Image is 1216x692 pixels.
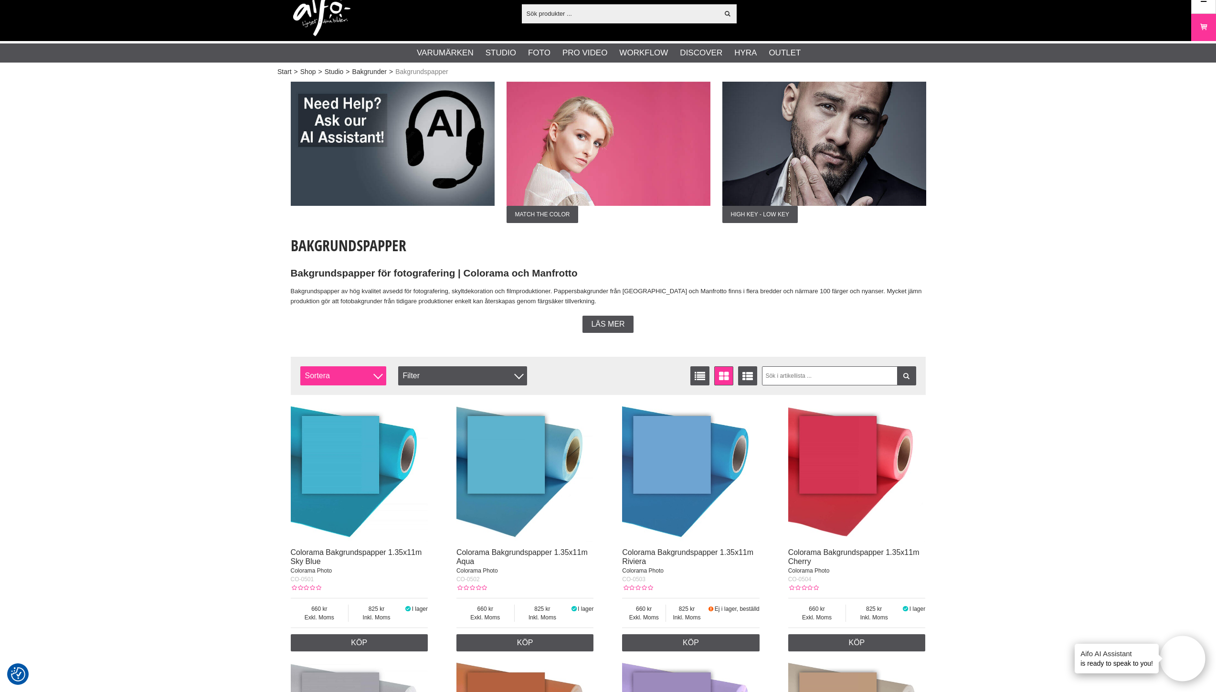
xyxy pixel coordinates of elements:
a: Varumärken [417,47,474,59]
span: CO-0502 [456,576,480,583]
span: CO-0504 [788,576,812,583]
a: Annons:002 ban-colorama-272x11-001.jpgMatch the color [507,82,710,223]
span: Inkl. Moms [846,613,902,622]
h1: Bakgrundspapper [291,235,926,256]
p: Bakgrundspapper av hög kvalitet avsedd för fotografering, skyltdekoration och filmproduktioner. P... [291,287,926,307]
span: Ej i lager, beställd [715,606,760,612]
div: is ready to speak to you! [1075,644,1159,673]
img: Colorama Bakgrundspapper 1.35x11m Sky Blue [291,405,428,542]
i: I lager [404,606,412,612]
a: Köp [788,634,926,651]
button: Samtyckesinställningar [11,666,25,683]
span: Colorama Photo [622,567,664,574]
a: Colorama Bakgrundspapper 1.35x11m Riviera [622,548,753,565]
span: 660 [788,605,846,613]
a: Workflow [619,47,668,59]
a: Discover [680,47,722,59]
span: Colorama Photo [456,567,498,574]
span: 825 [349,605,404,613]
span: 660 [456,605,514,613]
a: Pro Video [562,47,607,59]
input: Sök i artikellista ... [762,366,916,385]
a: Studio [486,47,516,59]
a: Outlet [769,47,801,59]
span: Inkl. Moms [666,613,708,622]
div: Kundbetyg: 0 [291,584,321,592]
span: High key - Low key [722,206,798,223]
input: Sök produkter ... [522,6,719,21]
span: 825 [666,605,708,613]
a: Start [277,67,292,77]
span: > [294,67,298,77]
img: Annons:002 ban-colorama-272x11-001.jpg [507,82,710,206]
h2: Bakgrundspapper för fotografering | Colorama och Manfrotto [291,266,926,280]
span: Colorama Photo [291,567,332,574]
i: I lager [570,606,578,612]
div: Kundbetyg: 0 [622,584,653,592]
a: Colorama Bakgrundspapper 1.35x11m Cherry [788,548,920,565]
div: Kundbetyg: 0 [456,584,487,592]
img: Annons:005 ban-colorama-272x11-002.jpg [722,82,926,206]
a: Shop [300,67,316,77]
a: Fönstervisning [714,366,733,385]
img: Colorama Bakgrundspapper 1.35x11m Cherry [788,405,926,542]
a: Colorama Bakgrundspapper 1.35x11m Aqua [456,548,588,565]
a: Utökad listvisning [738,366,757,385]
img: Revisit consent button [11,667,25,681]
span: Bakgrundspapper [395,67,448,77]
i: I lager [902,606,909,612]
span: Inkl. Moms [349,613,404,622]
a: Köp [622,634,760,651]
i: Beställd [708,606,715,612]
span: I lager [578,606,593,612]
span: I lager [412,606,428,612]
a: Foto [528,47,550,59]
span: I lager [909,606,925,612]
span: Exkl. Moms [788,613,846,622]
a: Bakgrunder [352,67,387,77]
div: Filter [398,366,527,385]
span: Inkl. Moms [515,613,571,622]
img: Colorama Bakgrundspapper 1.35x11m Aqua [456,405,594,542]
span: 660 [622,605,666,613]
span: > [389,67,393,77]
a: Filtrera [897,366,916,385]
span: CO-0503 [622,576,645,583]
a: Colorama Bakgrundspapper 1.35x11m Sky Blue [291,548,422,565]
a: Köp [456,634,594,651]
a: Köp [291,634,428,651]
span: Exkl. Moms [456,613,514,622]
div: Kundbetyg: 0 [788,584,819,592]
span: 825 [515,605,571,613]
span: 825 [846,605,902,613]
a: Listvisning [690,366,709,385]
span: > [346,67,349,77]
span: Colorama Photo [788,567,830,574]
span: Läs mer [591,320,624,329]
a: Annons:005 ban-colorama-272x11-002.jpgHigh key - Low key [722,82,926,223]
span: 660 [291,605,349,613]
img: Colorama Bakgrundspapper 1.35x11m Riviera [622,405,760,542]
a: Studio [325,67,344,77]
span: Match the color [507,206,579,223]
img: Annons:007 ban-elin-AIelin-eng.jpg [291,82,495,206]
span: CO-0501 [291,576,314,583]
span: > [318,67,322,77]
span: Exkl. Moms [622,613,666,622]
span: Sortera [300,366,386,385]
a: Hyra [734,47,757,59]
span: Exkl. Moms [291,613,349,622]
h4: Aifo AI Assistant [1080,649,1153,659]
